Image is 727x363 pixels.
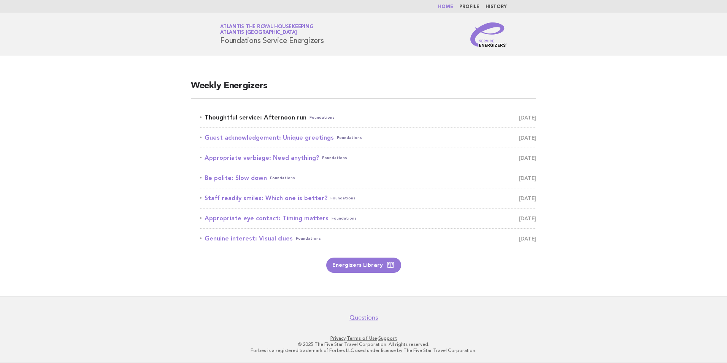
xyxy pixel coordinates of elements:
[519,193,536,204] span: [DATE]
[322,153,347,163] span: Foundations
[200,193,536,204] a: Staff readily smiles: Which one is better?Foundations [DATE]
[220,24,313,35] a: Atlantis the Royal HousekeepingAtlantis [GEOGRAPHIC_DATA]
[131,335,596,341] p: · ·
[519,153,536,163] span: [DATE]
[332,213,357,224] span: Foundations
[131,347,596,353] p: Forbes is a registered trademark of Forbes LLC used under license by The Five Star Travel Corpora...
[486,5,507,9] a: History
[310,112,335,123] span: Foundations
[296,233,321,244] span: Foundations
[519,132,536,143] span: [DATE]
[330,193,356,204] span: Foundations
[200,132,536,143] a: Guest acknowledgement: Unique greetingsFoundations [DATE]
[270,173,295,183] span: Foundations
[519,173,536,183] span: [DATE]
[326,258,401,273] a: Energizers Library
[191,80,536,99] h2: Weekly Energizers
[200,173,536,183] a: Be polite: Slow downFoundations [DATE]
[470,22,507,47] img: Service Energizers
[220,30,297,35] span: Atlantis [GEOGRAPHIC_DATA]
[459,5,479,9] a: Profile
[519,112,536,123] span: [DATE]
[200,112,536,123] a: Thoughtful service: Afternoon runFoundations [DATE]
[330,336,346,341] a: Privacy
[378,336,397,341] a: Support
[438,5,453,9] a: Home
[131,341,596,347] p: © 2025 The Five Star Travel Corporation. All rights reserved.
[349,314,378,322] a: Questions
[220,25,324,45] h1: Foundations Service Energizers
[200,213,536,224] a: Appropriate eye contact: Timing mattersFoundations [DATE]
[519,233,536,244] span: [DATE]
[337,132,362,143] span: Foundations
[200,153,536,163] a: Appropriate verbiage: Need anything?Foundations [DATE]
[519,213,536,224] span: [DATE]
[200,233,536,244] a: Genuine interest: Visual cluesFoundations [DATE]
[347,336,377,341] a: Terms of Use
